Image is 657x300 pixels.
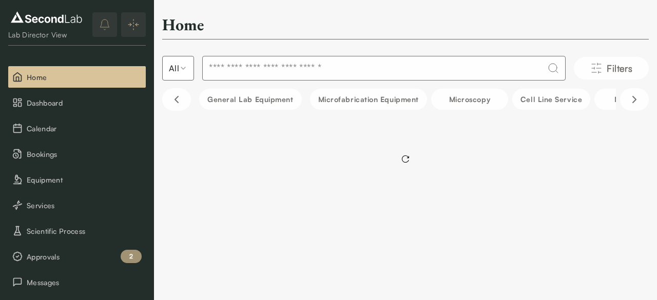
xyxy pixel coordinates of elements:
[92,12,117,37] button: notifications
[8,9,85,26] img: logo
[8,220,146,242] button: Scientific Process
[8,194,146,216] button: Services
[27,149,142,159] span: Bookings
[162,56,194,81] button: Select listing type
[8,169,146,190] button: Equipment
[431,89,508,110] button: Microscopy
[162,88,191,111] button: Scroll left
[27,123,142,134] span: Calendar
[27,226,142,236] span: Scientific Process
[8,143,146,165] button: Bookings
[27,72,142,83] span: Home
[607,61,632,75] span: Filters
[574,57,649,79] button: Filters
[121,12,146,37] button: Expand/Collapse sidebar
[310,89,427,110] button: Microfabrication Equipment
[27,97,142,108] span: Dashboard
[8,92,146,113] button: Dashboard
[8,66,146,88] button: Home
[27,200,142,211] span: Services
[162,14,204,35] h2: Home
[620,88,649,111] button: Scroll right
[8,30,85,40] div: Lab Director View
[8,117,146,139] button: Calendar
[199,89,302,110] button: General Lab equipment
[512,89,590,110] button: Cell line service
[27,174,142,185] span: Equipment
